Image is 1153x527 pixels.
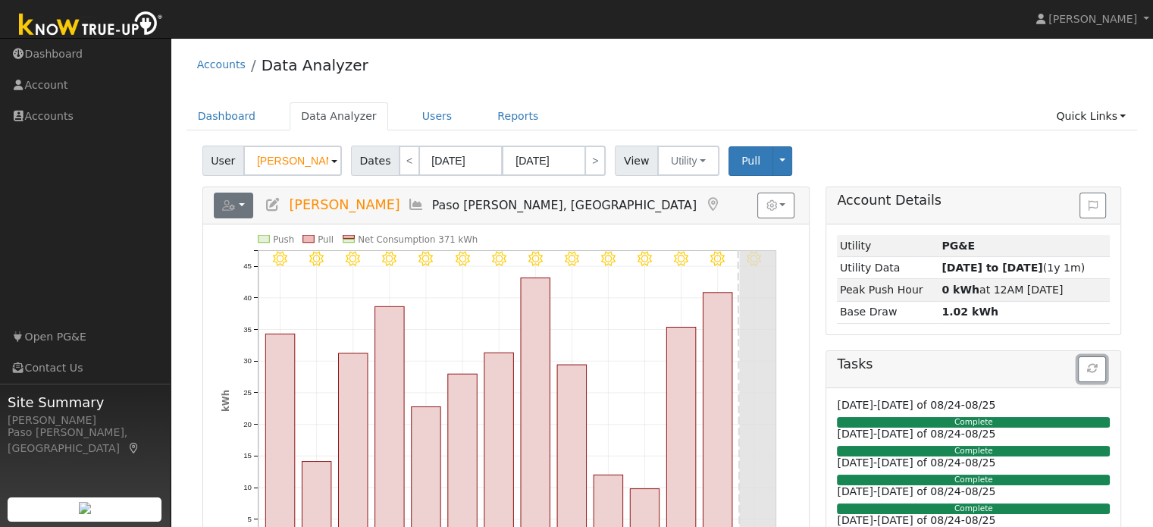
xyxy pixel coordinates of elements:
h5: Account Details [837,193,1110,209]
text: 35 [243,325,252,334]
a: Dashboard [186,102,268,130]
a: Edit User (36367) [265,197,281,212]
div: [PERSON_NAME] [8,413,162,428]
a: Map [127,442,141,454]
h6: [DATE]-[DATE] of 08/24-08/25 [837,514,1110,527]
text: Net Consumption 371 kWh [358,234,478,245]
span: Dates [351,146,399,176]
a: Accounts [197,58,246,71]
img: retrieve [79,502,91,514]
div: Complete [837,503,1110,514]
text: Push [273,234,294,245]
h6: [DATE]-[DATE] of 08/24-08/25 [837,456,1110,469]
h6: [DATE]-[DATE] of 08/24-08/25 [837,428,1110,441]
h6: [DATE]-[DATE] of 08/24-08/25 [837,485,1110,498]
a: Data Analyzer [262,56,368,74]
span: [PERSON_NAME] [289,197,399,212]
i: 8/17 - Clear [382,252,396,266]
i: 8/18 - Clear [418,252,433,266]
span: Pull [741,155,760,167]
td: Peak Push Hour [837,279,938,301]
i: 8/16 - Clear [346,252,360,266]
div: Complete [837,417,1110,428]
i: 8/20 - Clear [491,252,506,266]
button: Issue History [1079,193,1106,218]
strong: 0 kWh [942,284,979,296]
strong: [DATE] to [DATE] [942,262,1042,274]
text: 25 [243,388,252,397]
strong: ID: 17233087, authorized: 08/28/25 [942,240,975,252]
i: 8/26 - Clear [710,252,725,266]
a: > [584,146,606,176]
td: Utility Data [837,257,938,279]
a: < [399,146,420,176]
text: 20 [243,420,252,428]
a: Quick Links [1045,102,1137,130]
i: 8/24 - MostlyClear [638,252,652,266]
text: 40 [243,293,252,302]
button: Refresh [1078,356,1106,382]
span: (1y 1m) [942,262,1085,274]
a: Users [411,102,464,130]
div: Complete [837,475,1110,485]
input: Select a User [243,146,342,176]
a: Map [704,197,721,212]
text: 10 [243,483,252,491]
button: Utility [657,146,719,176]
i: 8/21 - Clear [528,252,542,266]
a: Reports [486,102,550,130]
span: View [615,146,658,176]
i: 8/15 - Clear [309,252,324,266]
text: 15 [243,452,252,460]
i: 8/25 - Clear [674,252,688,266]
a: Multi-Series Graph [408,197,425,212]
td: at 12AM [DATE] [939,279,1111,301]
h5: Tasks [837,356,1110,372]
h6: [DATE]-[DATE] of 08/24-08/25 [837,399,1110,412]
td: Base Draw [837,301,938,323]
text: 5 [247,515,251,523]
span: [PERSON_NAME] [1048,13,1137,25]
text: Pull [318,234,334,245]
text: 45 [243,262,252,270]
strong: 1.02 kWh [942,306,998,318]
i: 8/22 - MostlyClear [565,252,579,266]
i: 8/14 - Clear [273,252,287,266]
span: Paso [PERSON_NAME], [GEOGRAPHIC_DATA] [432,198,697,212]
i: 8/19 - Clear [455,252,469,266]
button: Pull [728,146,773,176]
div: Complete [837,446,1110,456]
td: Utility [837,235,938,257]
text: 30 [243,357,252,365]
span: User [202,146,244,176]
img: Know True-Up [11,8,171,42]
i: 8/23 - MostlyClear [601,252,616,266]
span: Site Summary [8,392,162,413]
a: Data Analyzer [290,102,388,130]
text: kWh [220,390,230,412]
div: Paso [PERSON_NAME], [GEOGRAPHIC_DATA] [8,425,162,456]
